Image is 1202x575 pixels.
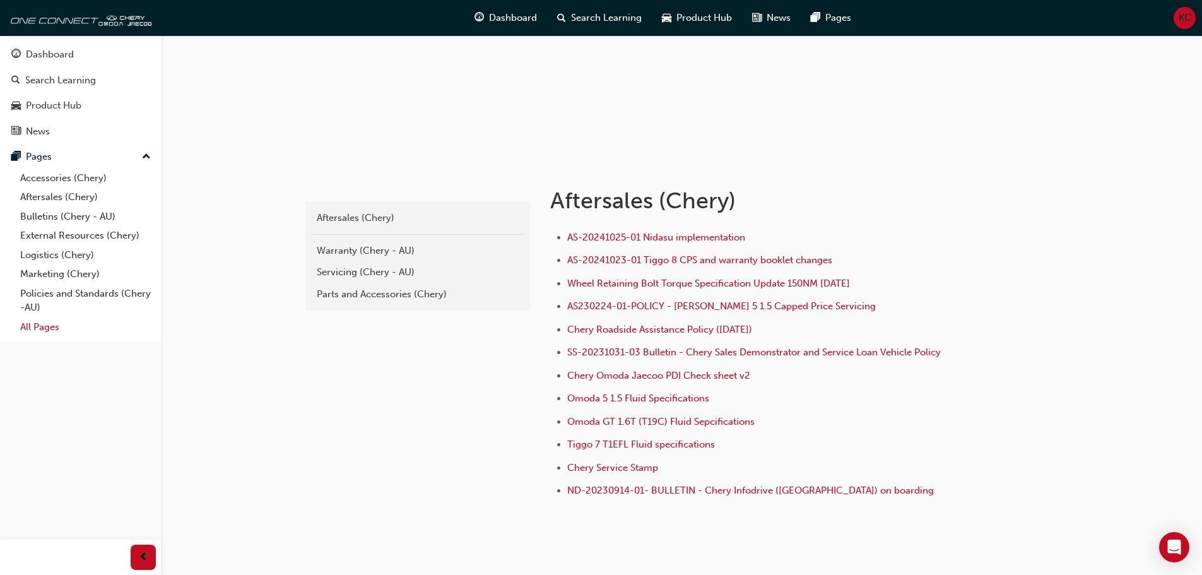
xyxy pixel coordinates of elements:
span: car-icon [11,100,21,112]
span: Dashboard [489,11,537,25]
a: Wheel Retaining Bolt Torque Specification Update 150NM [DATE] [567,278,850,289]
a: All Pages [15,317,156,337]
div: Dashboard [26,47,74,62]
a: AS-20241025-01 Nidasu implementation [567,232,745,243]
a: Aftersales (Chery) [310,207,525,229]
button: Pages [5,145,156,169]
span: Product Hub [676,11,732,25]
img: oneconnect [6,5,151,30]
a: Bulletins (Chery - AU) [15,207,156,227]
a: Omoda 5 1.5 Fluid Specifications [567,393,709,404]
a: Logistics (Chery) [15,246,156,265]
a: search-iconSearch Learning [547,5,652,31]
span: prev-icon [139,550,148,566]
span: pages-icon [11,151,21,163]
a: Warranty (Chery - AU) [310,240,525,262]
span: pages-icon [811,10,820,26]
span: guage-icon [11,49,21,61]
a: Product Hub [5,94,156,117]
span: KC [1179,11,1191,25]
a: Accessories (Chery) [15,169,156,188]
a: Search Learning [5,69,156,92]
a: Chery Service Stamp [567,462,658,473]
div: Parts and Accessories (Chery) [317,287,519,302]
div: Aftersales (Chery) [317,211,519,225]
a: Omoda GT 1.6T (T19C) Fluid Sepcifications [567,416,755,427]
a: SS-20231031-03 Bulletin - Chery Sales Demonstrator and Service Loan Vehicle Policy [567,347,941,358]
a: News [5,120,156,143]
span: car-icon [662,10,671,26]
span: news-icon [11,126,21,138]
div: Open Intercom Messenger [1159,532,1189,562]
a: AS230224-01-POLICY - [PERSON_NAME] 5 1.5 Capped Price Servicing [567,300,876,312]
a: AS-20241023-01 Tiggo 8 CPS and warranty booklet changes [567,254,832,266]
div: Servicing (Chery - AU) [317,265,519,280]
a: Servicing (Chery - AU) [310,261,525,283]
a: pages-iconPages [801,5,861,31]
div: Product Hub [26,98,81,113]
button: KC [1174,7,1196,29]
span: search-icon [557,10,566,26]
a: Aftersales (Chery) [15,187,156,207]
a: car-iconProduct Hub [652,5,742,31]
a: Chery Roadside Assistance Policy ([DATE]) [567,324,752,335]
a: Tiggo 7 T1EFL Fluid specifications [567,439,715,450]
a: Policies and Standards (Chery -AU) [15,284,156,317]
div: News [26,124,50,139]
a: Parts and Accessories (Chery) [310,283,525,305]
span: search-icon [11,75,20,86]
a: Dashboard [5,43,156,66]
a: Chery Omoda Jaecoo PDI Check sheet v2 [567,370,750,381]
span: Search Learning [571,11,642,25]
a: news-iconNews [742,5,801,31]
div: Warranty (Chery - AU) [317,244,519,258]
span: Pages [825,11,851,25]
a: guage-iconDashboard [464,5,547,31]
a: External Resources (Chery) [15,226,156,246]
a: Marketing (Chery) [15,264,156,284]
span: guage-icon [474,10,484,26]
span: News [767,11,791,25]
h1: Aftersales (Chery) [550,187,964,215]
div: Pages [26,150,52,164]
span: news-icon [752,10,762,26]
span: up-icon [142,149,151,165]
button: DashboardSearch LearningProduct HubNews [5,40,156,145]
div: Search Learning [25,73,96,88]
a: ND-20230914-01- BULLETIN - Chery Infodrive ([GEOGRAPHIC_DATA]) on boarding [567,485,934,496]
